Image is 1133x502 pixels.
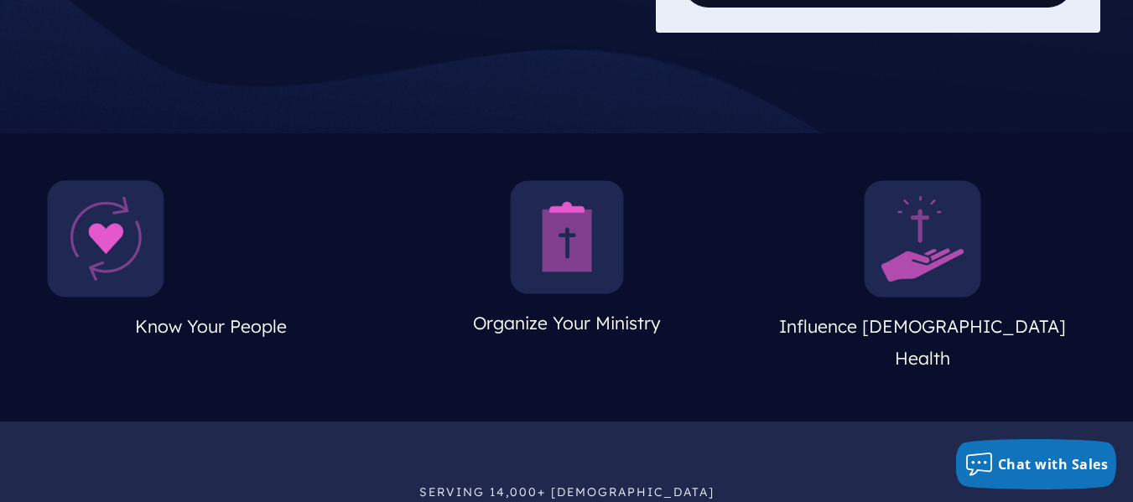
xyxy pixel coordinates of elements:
button: Chat with Sales [956,439,1117,489]
span: Know Your People [135,315,287,337]
span: Chat with Sales [998,455,1109,474]
span: Organize Your Ministry [473,312,661,334]
span: Influence [DEMOGRAPHIC_DATA] Health [779,315,1066,369]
